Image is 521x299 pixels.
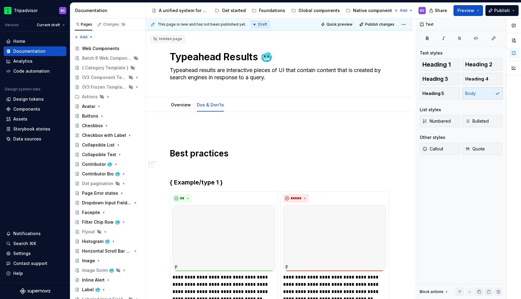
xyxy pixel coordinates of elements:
a: Avatar [72,102,143,111]
span: 19 [120,22,126,27]
a: {V3 Frozen Template} [72,82,143,92]
div: Global components [298,8,340,14]
button: Add [72,33,95,41]
span: Quick preview [327,22,352,27]
div: Version [5,23,19,27]
div: Actions [82,94,98,100]
div: Flyout [82,229,95,235]
div: Collapsible Text [82,152,116,158]
button: Contact support [4,259,66,268]
button: Heading 5 [420,87,460,99]
div: Assets [13,116,27,122]
a: Histogram 🥶 [72,237,143,246]
div: A unified system for every journey. [159,8,209,14]
span: Callout [422,146,443,152]
img: e7e241fe-44fd-4c6b-9304-a18fa9fabbf0.png [172,205,275,271]
span: Preview [457,8,474,14]
div: Block actions [420,288,449,296]
button: Heading 3 [420,73,460,85]
div: Filter Chip Row 🥶 [82,219,120,225]
a: Settings [4,249,66,258]
textarea: Typeahead Results 🥶 [169,50,387,64]
a: Native components [343,6,397,15]
a: Horizontal Scroll Bar Button [72,246,143,256]
div: Analytics [13,58,33,64]
button: Heading 2 [463,58,503,71]
h3: { Example/type 1 } [170,178,389,187]
a: Documentation [4,46,66,56]
div: Settings [13,250,31,257]
span: Heading 5 [422,90,444,96]
div: Contributor Bio 🥶 [82,171,120,177]
div: { Category Template } [82,65,128,71]
div: Checkbox with Label [82,132,126,138]
div: Histogram 🥶 [82,238,110,244]
a: Web Components [72,44,143,53]
div: Design tokens [13,96,44,102]
a: Dropdown Input Field 🥶 [72,198,143,208]
a: Contributor 🥶 [72,159,143,169]
div: Facepile [82,209,100,216]
a: Checkbox with Label [72,131,143,140]
div: Page tree [149,5,391,17]
span: Numbered [422,118,451,124]
span: Quote [465,146,485,152]
a: Checkbox [72,121,143,131]
div: Code automation [13,68,50,74]
a: Global components [289,6,342,15]
div: Documentation [13,48,46,54]
div: Home [13,38,25,44]
a: Collapsible List [72,140,143,150]
a: Label 🥶 [72,285,143,294]
div: Design system data [5,87,40,92]
div: List styles [420,107,441,113]
span: Publish [494,8,510,14]
div: Buttons [82,113,98,119]
div: Dos & Don'ts [194,98,226,111]
a: Storybook stories [4,124,66,134]
button: Search ⌘K [4,239,66,248]
button: Help [4,269,66,278]
div: Changes [103,22,126,27]
button: Add [392,6,415,15]
a: { Category Template } [72,63,143,73]
a: Overview [171,102,191,107]
button: Callout [420,143,460,155]
div: Overview [169,98,193,111]
div: Help [13,270,23,276]
button: Publish changes [358,20,397,29]
button: Share [426,5,451,16]
button: Publish [485,5,519,16]
div: Hidden page [153,36,182,41]
div: Native components [353,8,394,14]
span: Share [435,8,447,14]
a: Data sources [4,134,66,144]
div: Notifications [13,231,41,237]
a: Buttons [72,111,143,121]
button: Current draft [34,21,68,29]
div: Actions [72,92,143,102]
div: Web Components [82,46,119,52]
a: Page Error states [72,188,143,198]
div: Batch 6 Web Components [82,55,132,61]
h1: Best practices [170,148,389,159]
div: Data sources [13,136,41,142]
div: Avatar [82,103,95,109]
span: Bulleted [465,118,489,124]
div: Other styles [420,134,445,140]
button: TripadvisorBS [1,4,69,17]
a: Facepile [72,208,143,217]
div: Contributor 🥶 [82,161,112,167]
span: This page is new and has not been published yet. [158,22,246,27]
a: Components [4,104,66,114]
div: Pages [75,22,92,27]
div: Dropdown Input Field 🥶 [82,200,132,206]
div: Image Scrim 🥶 [82,267,114,273]
a: Assets [4,114,66,124]
button: Heading 4 [463,73,503,85]
div: BS [61,8,65,13]
div: Page Error states [82,190,118,196]
a: Filter Chip Row 🥶 [72,217,143,227]
img: 62201db1-8cea-4ada-add4-7116c40bbea7.png [283,205,386,271]
a: Get started [212,6,248,15]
